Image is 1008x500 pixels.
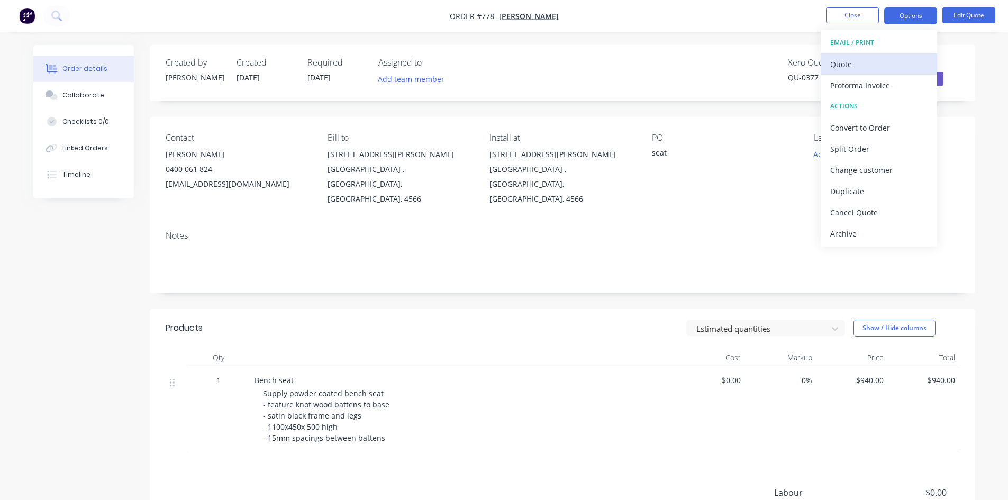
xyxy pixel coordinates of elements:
[814,133,959,143] div: Labels
[853,320,936,337] button: Show / Hide columns
[166,133,311,143] div: Contact
[166,162,311,177] div: 0400 061 824
[378,72,450,86] button: Add team member
[166,322,203,334] div: Products
[830,205,928,220] div: Cancel Quote
[216,375,221,386] span: 1
[307,72,331,83] span: [DATE]
[307,58,366,68] div: Required
[450,11,499,21] span: Order #778 -
[62,117,109,126] div: Checklists 0/0
[942,7,995,23] button: Edit Quote
[33,108,134,135] button: Checklists 0/0
[166,58,224,68] div: Created by
[372,72,450,86] button: Add team member
[62,90,104,100] div: Collaborate
[166,147,311,192] div: [PERSON_NAME]0400 061 824[EMAIL_ADDRESS][DOMAIN_NAME]
[830,184,928,199] div: Duplicate
[33,135,134,161] button: Linked Orders
[830,162,928,178] div: Change customer
[808,147,857,161] button: Add labels
[830,226,928,241] div: Archive
[489,162,634,206] div: [GEOGRAPHIC_DATA] , [GEOGRAPHIC_DATA], [GEOGRAPHIC_DATA], 4566
[378,58,484,68] div: Assigned to
[33,56,134,82] button: Order details
[166,147,311,162] div: [PERSON_NAME]
[62,64,107,74] div: Order details
[328,133,473,143] div: Bill to
[830,78,928,93] div: Proforma Invoice
[237,72,260,83] span: [DATE]
[821,375,884,386] span: $940.00
[328,147,473,206] div: [STREET_ADDRESS][PERSON_NAME][GEOGRAPHIC_DATA] , [GEOGRAPHIC_DATA], [GEOGRAPHIC_DATA], 4566
[489,133,634,143] div: Install at
[830,141,928,157] div: Split Order
[888,347,959,368] div: Total
[830,99,928,113] div: ACTIONS
[830,120,928,135] div: Convert to Order
[674,347,745,368] div: Cost
[255,375,294,385] span: Bench seat
[62,170,90,179] div: Timeline
[788,72,867,83] div: QU-0377
[33,161,134,188] button: Timeline
[652,133,797,143] div: PO
[884,7,937,24] button: Options
[868,486,946,499] span: $0.00
[62,143,108,153] div: Linked Orders
[19,8,35,24] img: Factory
[652,147,784,162] div: seat
[328,162,473,206] div: [GEOGRAPHIC_DATA] , [GEOGRAPHIC_DATA], [GEOGRAPHIC_DATA], 4566
[774,486,868,499] span: Labour
[816,347,888,368] div: Price
[328,147,473,162] div: [STREET_ADDRESS][PERSON_NAME]
[499,11,559,21] a: [PERSON_NAME]
[745,347,816,368] div: Markup
[166,231,959,241] div: Notes
[166,177,311,192] div: [EMAIL_ADDRESS][DOMAIN_NAME]
[678,375,741,386] span: $0.00
[237,58,295,68] div: Created
[263,388,392,443] span: Supply powder coated bench seat - feature knot wood battens to base - satin black frame and legs ...
[187,347,250,368] div: Qty
[489,147,634,206] div: [STREET_ADDRESS][PERSON_NAME][GEOGRAPHIC_DATA] , [GEOGRAPHIC_DATA], [GEOGRAPHIC_DATA], 4566
[830,36,928,50] div: EMAIL / PRINT
[33,82,134,108] button: Collaborate
[489,147,634,162] div: [STREET_ADDRESS][PERSON_NAME]
[788,58,867,68] div: Xero Quote #
[166,72,224,83] div: [PERSON_NAME]
[749,375,812,386] span: 0%
[826,7,879,23] button: Close
[830,57,928,72] div: Quote
[892,375,955,386] span: $940.00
